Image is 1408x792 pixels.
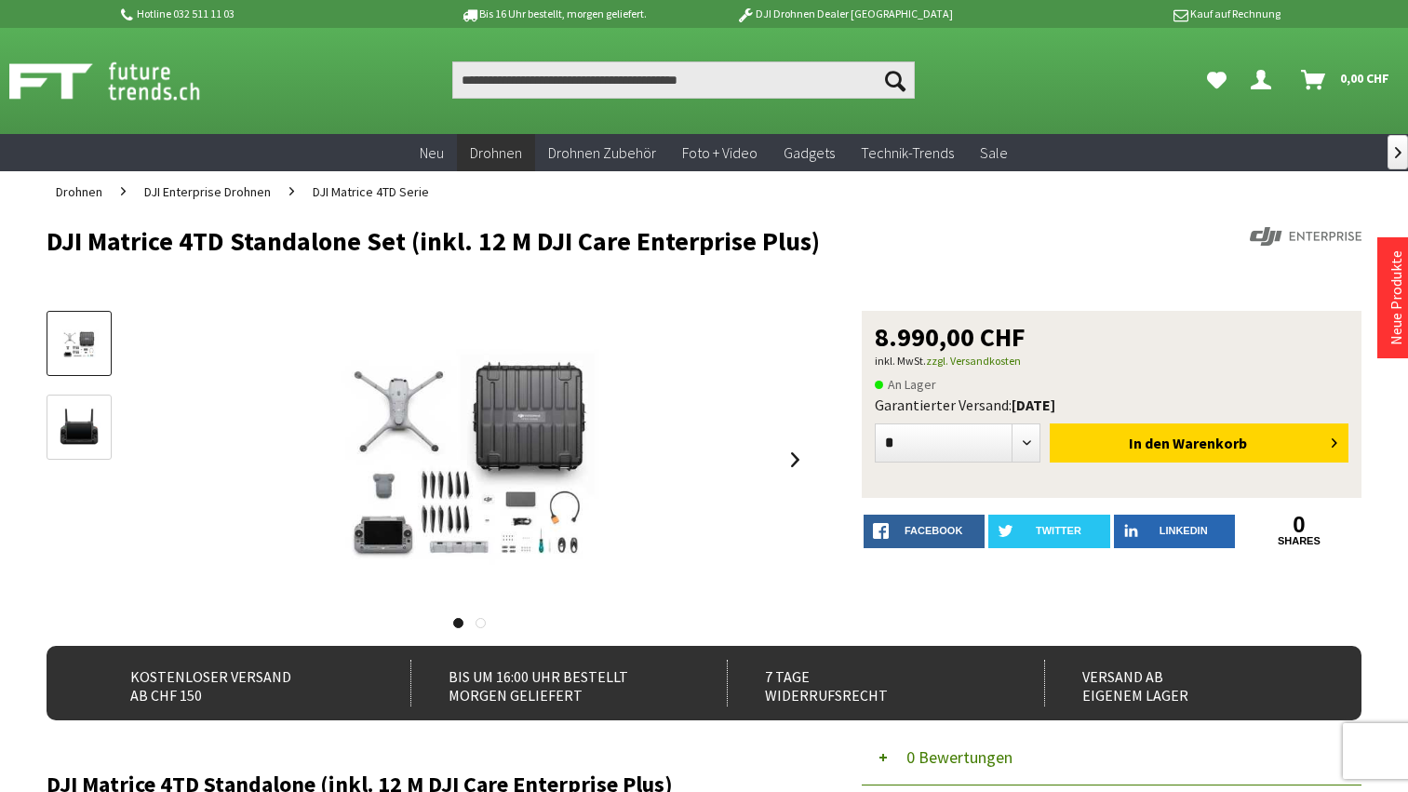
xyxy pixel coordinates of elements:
span: DJI Enterprise Drohnen [144,183,271,200]
span: Drohnen [470,143,522,162]
a: Foto + Video [669,134,771,172]
p: inkl. MwSt. [875,350,1348,372]
div: Versand ab eigenem Lager [1044,660,1323,706]
span: Warenkorb [1173,434,1247,452]
span: Technik-Trends [861,143,954,162]
b: [DATE] [1012,396,1055,414]
span: twitter [1036,525,1081,536]
p: Bis 16 Uhr bestellt, morgen geliefert. [409,3,699,25]
p: Kauf auf Rechnung [990,3,1281,25]
button: Suchen [876,61,915,99]
img: Vorschau: DJI Matrice 4TD Standalone Set (inkl. 12 M DJI Care Enterprise Plus) [52,325,106,364]
span: DJI Matrice 4TD Serie [313,183,429,200]
span: Drohnen Zubehör [548,143,656,162]
span:  [1395,147,1401,158]
a: 0 [1239,515,1360,535]
img: DJI Enterprise [1250,227,1361,246]
div: Bis um 16:00 Uhr bestellt Morgen geliefert [410,660,690,706]
a: LinkedIn [1114,515,1235,548]
a: Gadgets [771,134,848,172]
span: Gadgets [784,143,835,162]
a: Dein Konto [1243,61,1286,99]
button: 0 Bewertungen [862,730,1361,785]
a: shares [1239,535,1360,547]
a: Technik-Trends [848,134,967,172]
p: Hotline 032 511 11 03 [118,3,409,25]
a: DJI Matrice 4TD Serie [303,171,438,212]
input: Produkt, Marke, Kategorie, EAN, Artikelnummer… [452,61,916,99]
div: Kostenloser Versand ab CHF 150 [93,660,372,706]
a: Neue Produkte [1387,250,1405,345]
span: Foto + Video [682,143,758,162]
span: Sale [980,143,1008,162]
button: In den Warenkorb [1050,423,1348,463]
a: facebook [864,515,985,548]
span: LinkedIn [1160,525,1208,536]
span: facebook [905,525,962,536]
a: twitter [988,515,1109,548]
a: Meine Favoriten [1198,61,1236,99]
div: 7 Tage Widerrufsrecht [727,660,1006,706]
span: Neu [420,143,444,162]
span: An Lager [875,373,936,396]
a: zzgl. Versandkosten [926,354,1021,368]
a: Sale [967,134,1021,172]
h1: DJI Matrice 4TD Standalone Set (inkl. 12 M DJI Care Enterprise Plus) [47,227,1098,255]
a: Drohnen [457,134,535,172]
img: Shop Futuretrends - zur Startseite wechseln [9,58,241,104]
span: 8.990,00 CHF [875,324,1026,350]
img: DJI Matrice 4TD Standalone Set (inkl. 12 M DJI Care Enterprise Plus) [263,311,677,609]
p: DJI Drohnen Dealer [GEOGRAPHIC_DATA] [699,3,989,25]
a: Warenkorb [1294,61,1399,99]
a: DJI Enterprise Drohnen [135,171,280,212]
div: Garantierter Versand: [875,396,1348,414]
span: 0,00 CHF [1340,63,1389,93]
a: Neu [407,134,457,172]
a: Drohnen Zubehör [535,134,669,172]
span: In den [1129,434,1170,452]
span: Drohnen [56,183,102,200]
a: Drohnen [47,171,112,212]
